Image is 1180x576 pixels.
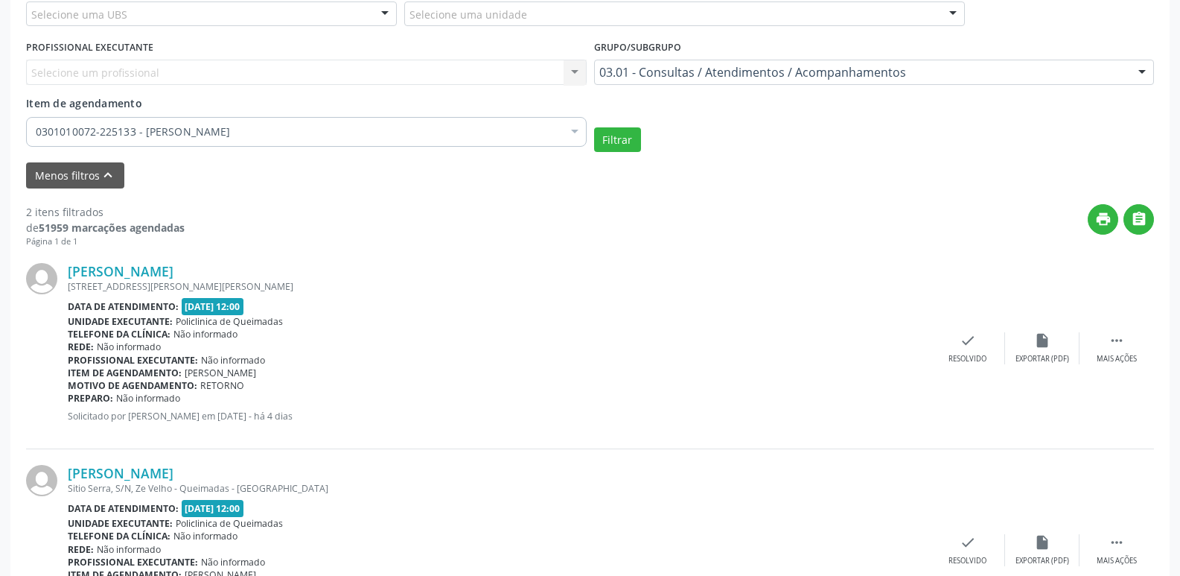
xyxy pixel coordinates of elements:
b: Rede: [68,543,94,556]
span: Não informado [173,530,237,542]
b: Item de agendamento: [68,367,182,379]
b: Motivo de agendamento: [68,379,197,392]
p: Solicitado por [PERSON_NAME] em [DATE] - há 4 dias [68,410,931,422]
b: Telefone da clínica: [68,328,170,341]
div: Exportar (PDF) [1015,354,1069,364]
i:  [1131,211,1147,227]
span: [DATE] 12:00 [182,298,244,315]
span: Não informado [173,328,237,341]
i: print [1095,211,1112,227]
b: Rede: [68,341,94,353]
button:  [1123,204,1154,235]
span: Não informado [201,354,265,367]
button: print [1088,204,1118,235]
span: Não informado [116,392,180,405]
b: Profissional executante: [68,556,198,569]
div: Página 1 de 1 [26,235,185,248]
div: Resolvido [948,556,986,566]
b: Data de atendimento: [68,300,179,313]
span: Não informado [97,341,161,353]
span: 0301010072-225133 - [PERSON_NAME] [36,124,562,139]
div: Mais ações [1097,354,1137,364]
button: Filtrar [594,127,641,153]
span: Não informado [201,556,265,569]
strong: 51959 marcações agendadas [39,221,185,235]
i: check [960,534,976,551]
span: Policlinica de Queimadas [176,517,283,530]
b: Profissional executante: [68,354,198,367]
i:  [1109,534,1125,551]
span: Selecione uma UBS [31,7,127,22]
img: img [26,465,57,496]
b: Preparo: [68,392,113,405]
div: [STREET_ADDRESS][PERSON_NAME][PERSON_NAME] [68,280,931,293]
i: insert_drive_file [1034,534,1050,551]
i: keyboard_arrow_up [100,167,116,183]
span: Policlinica de Queimadas [176,315,283,328]
b: Unidade executante: [68,315,173,328]
a: [PERSON_NAME] [68,263,173,279]
span: [PERSON_NAME] [185,367,256,379]
i: insert_drive_file [1034,332,1050,349]
div: 2 itens filtrados [26,204,185,220]
b: Unidade executante: [68,517,173,530]
i: check [960,332,976,349]
span: Não informado [97,543,161,556]
span: [DATE] 12:00 [182,500,244,517]
div: Exportar (PDF) [1015,556,1069,566]
div: Resolvido [948,354,986,364]
div: Sitio Serra, S/N, Ze Velho - Queimadas - [GEOGRAPHIC_DATA] [68,482,931,495]
span: Item de agendamento [26,96,142,110]
b: Telefone da clínica: [68,530,170,542]
button: Menos filtroskeyboard_arrow_up [26,162,124,189]
img: img [26,263,57,294]
div: de [26,220,185,235]
label: PROFISSIONAL EXECUTANTE [26,37,153,60]
span: 03.01 - Consultas / Atendimentos / Acompanhamentos [599,65,1124,80]
span: RETORNO [200,379,244,392]
span: Selecione uma unidade [409,7,527,22]
label: Grupo/Subgrupo [594,37,681,60]
b: Data de atendimento: [68,502,179,515]
a: [PERSON_NAME] [68,465,173,481]
div: Mais ações [1097,556,1137,566]
i:  [1109,332,1125,349]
